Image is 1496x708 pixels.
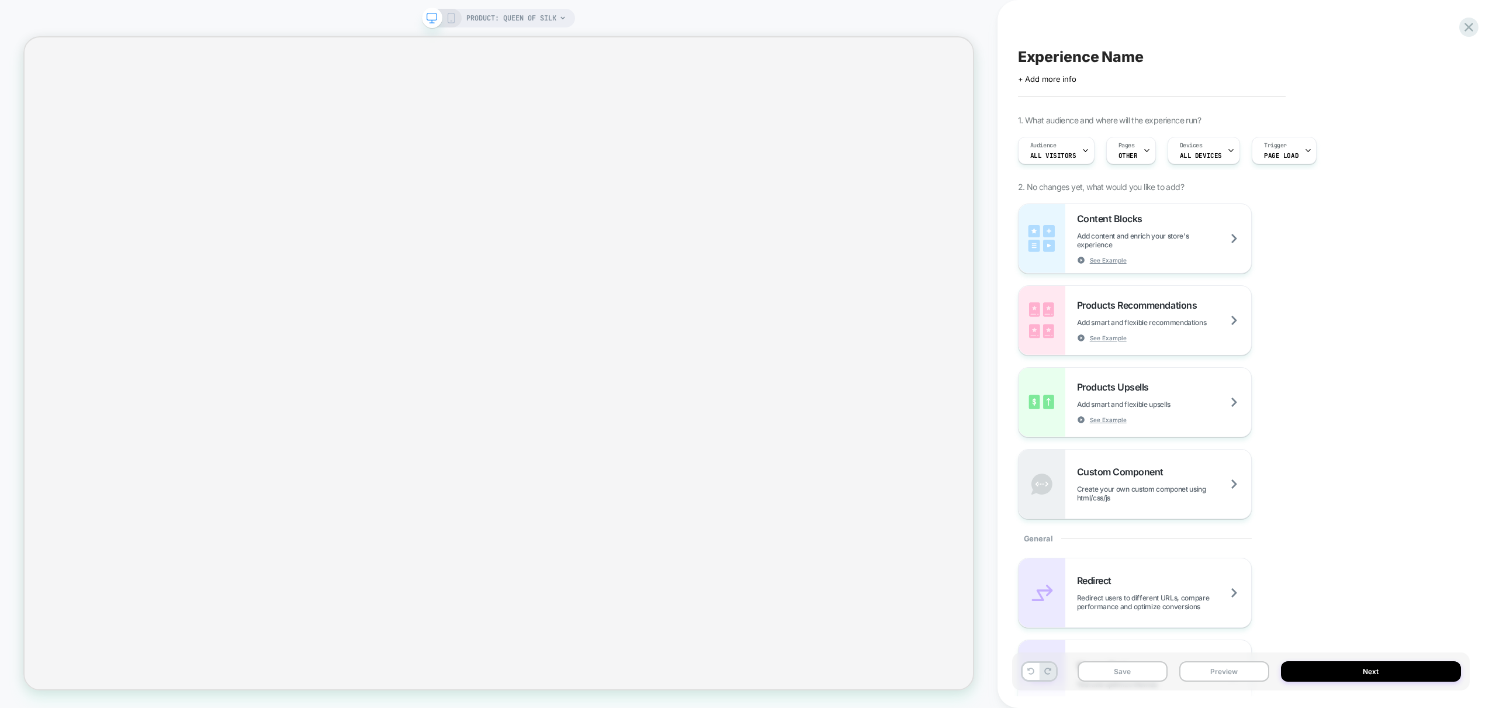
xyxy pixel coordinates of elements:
span: Redirect [1077,575,1117,586]
span: Products Recommendations [1077,299,1203,311]
span: OTHER [1118,151,1138,160]
span: Create your own custom componet using html/css/js [1077,485,1251,502]
span: Content Blocks [1077,213,1148,225]
span: Redirect users to different URLs, compare performance and optimize conversions [1077,593,1251,611]
span: Pages [1118,141,1135,150]
button: Save [1078,661,1168,682]
span: PRODUCT: Queen of Silk [466,9,556,27]
span: ALL DEVICES [1180,151,1222,160]
div: General [1018,519,1252,558]
span: See Example [1090,334,1127,342]
span: + Add more info [1018,74,1076,84]
span: All Visitors [1030,151,1076,160]
span: Devices [1180,141,1203,150]
span: Experience Name [1018,48,1144,65]
span: See Example [1090,256,1127,264]
button: Next [1281,661,1461,682]
span: Custom Component [1077,466,1169,478]
span: See Example [1090,416,1127,424]
span: 2. No changes yet, what would you like to add? [1018,182,1184,192]
span: Page Load [1264,151,1298,160]
span: Add smart and flexible recommendations [1077,318,1236,327]
span: Products Upsells [1077,381,1155,393]
button: Preview [1179,661,1269,682]
span: Add smart and flexible upsells [1077,400,1200,409]
span: Trigger [1264,141,1287,150]
span: Add content and enrich your store's experience [1077,232,1251,249]
span: 1. What audience and where will the experience run? [1018,115,1201,125]
span: Audience [1030,141,1057,150]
